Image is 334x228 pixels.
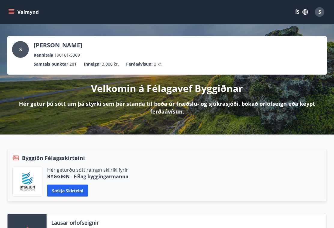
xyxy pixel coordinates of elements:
p: Inneign : [84,61,101,67]
img: BKlGVmlTW1Qrz68WFGMFQUcXHWdQd7yePWMkvn3i.png [17,171,38,192]
p: Lausar orlofseignir [51,219,99,227]
button: S [312,5,327,19]
p: BYGGIÐN - Félag byggingarmanna [47,173,129,180]
button: ÍS [292,7,311,17]
p: Hér geturðu sótt rafræn skilríki fyrir [47,167,129,173]
p: Ferðaávísun : [126,61,153,67]
span: Byggiðn Félagsskírteini [22,154,85,162]
p: [PERSON_NAME] [34,41,82,49]
p: Hér getur þú sótt um þá styrki sem þér standa til boða úr fræðslu- og sjúkrasjóði, bókað orlofsei... [17,100,317,115]
button: Sækja skírteini [47,185,88,197]
span: 3.000 kr. [102,61,119,67]
span: 0 kr. [154,61,162,67]
span: 281 [69,61,77,67]
span: S [318,9,321,15]
span: 190161-5369 [54,52,80,58]
p: Samtals punktar [34,61,68,67]
p: Velkomin á Félagavef Byggiðnar [91,82,243,95]
button: menu [7,7,41,17]
p: Kennitala [34,52,53,58]
span: S [19,46,22,53]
